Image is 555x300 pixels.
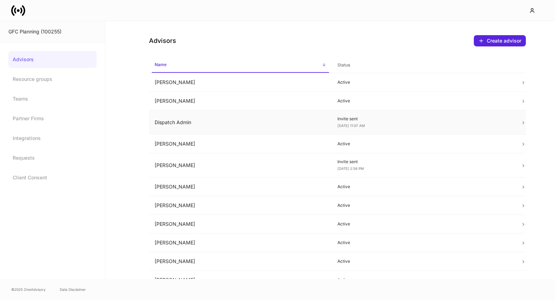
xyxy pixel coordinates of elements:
[337,116,509,122] p: Invite sent
[8,28,97,35] div: GFC Planning (100255)
[149,271,332,289] td: [PERSON_NAME]
[149,196,332,215] td: [PERSON_NAME]
[337,159,509,165] p: Invite sent
[149,73,332,92] td: [PERSON_NAME]
[149,234,332,252] td: [PERSON_NAME]
[337,203,509,208] p: Active
[474,35,526,46] button: Create advisor
[155,61,167,68] h6: Name
[487,37,521,44] div: Create advisor
[149,178,332,196] td: [PERSON_NAME]
[337,166,364,171] span: [DATE] 2:56 PM
[8,71,97,88] a: Resource groups
[8,149,97,166] a: Requests
[8,130,97,147] a: Integrations
[149,110,332,135] td: Dispatch Admin
[8,110,97,127] a: Partner Firms
[60,287,86,292] a: Data Disclaimer
[149,92,332,110] td: [PERSON_NAME]
[8,90,97,107] a: Teams
[337,79,509,85] p: Active
[11,287,46,292] span: © 2025 OneAdvisory
[337,258,509,264] p: Active
[337,221,509,227] p: Active
[152,58,329,73] span: Name
[149,135,332,153] td: [PERSON_NAME]
[335,58,512,72] span: Status
[337,123,365,128] span: [DATE] 11:07 AM
[337,240,509,245] p: Active
[149,153,332,178] td: [PERSON_NAME]
[337,98,509,104] p: Active
[149,252,332,271] td: [PERSON_NAME]
[337,277,509,283] p: Active
[337,184,509,190] p: Active
[8,169,97,186] a: Client Consent
[149,37,176,45] h4: Advisors
[8,51,97,68] a: Advisors
[337,62,350,68] h6: Status
[337,141,509,147] p: Active
[149,215,332,234] td: [PERSON_NAME]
